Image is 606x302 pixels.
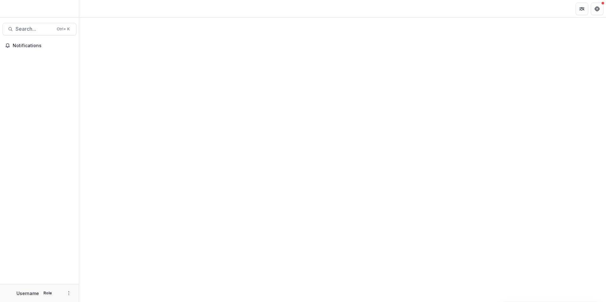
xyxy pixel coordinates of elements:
span: Search... [16,26,53,32]
button: Search... [3,23,76,35]
button: Notifications [3,41,76,51]
button: Get Help [591,3,603,15]
div: Ctrl + K [55,26,71,33]
button: Partners [576,3,588,15]
button: More [65,289,73,297]
span: Notifications [13,43,74,48]
p: Username [16,290,39,297]
p: Role [42,290,54,296]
